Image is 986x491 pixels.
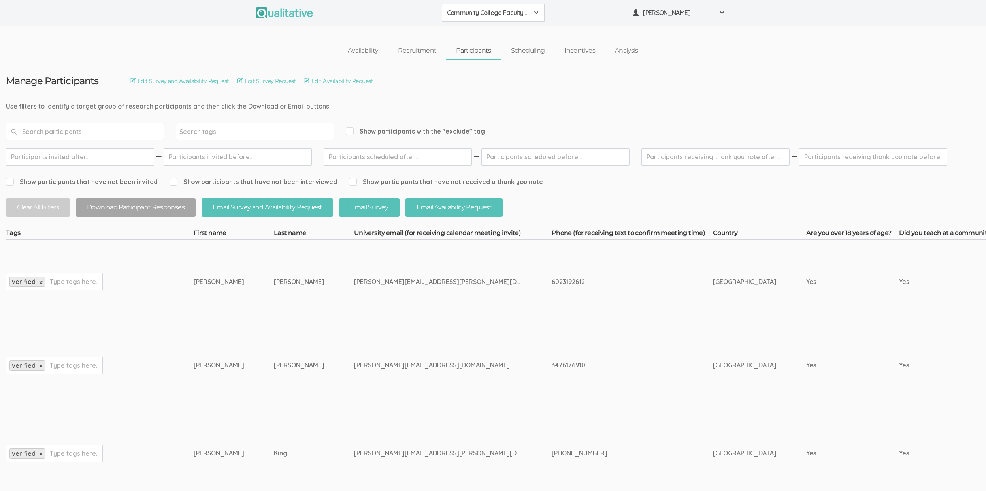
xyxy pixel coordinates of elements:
div: [PERSON_NAME] [194,361,244,370]
a: × [39,279,43,286]
th: Tags [6,229,194,240]
div: [PERSON_NAME] [274,361,324,370]
iframe: Chat Widget [946,453,986,491]
div: [PERSON_NAME] [194,277,244,286]
div: [GEOGRAPHIC_DATA] [713,277,777,286]
span: Community College Faculty Experiences [447,8,529,17]
a: × [39,363,43,369]
img: Qualitative [256,7,313,18]
div: [PERSON_NAME][EMAIL_ADDRESS][PERSON_NAME][DOMAIN_NAME] [354,277,522,286]
div: King [274,449,324,458]
div: 6023192612 [552,277,683,286]
a: Scheduling [501,42,555,59]
span: Show participants with the "exclude" tag [346,127,485,136]
button: Email Survey [339,198,399,217]
a: Edit Survey and Availability Request [130,77,229,85]
img: dash.svg [473,148,481,166]
span: verified [12,278,36,286]
div: [PERSON_NAME] [194,449,244,458]
input: Participants invited after... [6,148,154,166]
a: Analysis [605,42,648,59]
span: [PERSON_NAME] [643,8,714,17]
a: Availability [338,42,388,59]
button: Clear All Filters [6,198,70,217]
span: Show participants that have not been invited [6,177,158,186]
span: Show participants that have not been interviewed [170,177,337,186]
input: Participants receiving thank you note before... [799,148,947,166]
img: dash.svg [790,148,798,166]
a: Edit Availability Request [304,77,373,85]
button: Community College Faculty Experiences [442,4,545,22]
input: Search tags [179,126,229,137]
a: Recruitment [388,42,446,59]
a: Participants [446,42,501,59]
div: 3476176910 [552,361,683,370]
div: [GEOGRAPHIC_DATA] [713,449,777,458]
input: Search participants [6,123,164,140]
div: Yes [806,361,869,370]
div: [PERSON_NAME][EMAIL_ADDRESS][PERSON_NAME][DOMAIN_NAME] [354,449,522,458]
th: Are you over 18 years of age? [806,229,899,240]
input: Participants scheduled after... [324,148,472,166]
button: Email Availability Request [405,198,503,217]
input: Participants invited before... [164,148,312,166]
th: University email (for receiving calendar meeting invite) [354,229,552,240]
span: verified [12,361,36,369]
div: [PERSON_NAME] [274,277,324,286]
input: Participants receiving thank you note after... [641,148,790,166]
h3: Manage Participants [6,76,98,86]
button: [PERSON_NAME] [628,4,730,22]
th: Last name [274,229,354,240]
a: Edit Survey Request [237,77,296,85]
a: Incentives [554,42,605,59]
div: Yes [806,277,869,286]
button: Download Participant Responses [76,198,196,217]
div: [PHONE_NUMBER] [552,449,683,458]
img: dash.svg [155,148,163,166]
div: Yes [806,449,869,458]
button: Email Survey and Availability Request [202,198,333,217]
th: Country [713,229,806,240]
div: [GEOGRAPHIC_DATA] [713,361,777,370]
input: Participants scheduled before... [481,148,630,166]
input: Type tags here... [50,360,99,371]
input: Type tags here... [50,277,99,287]
input: Type tags here... [50,448,99,459]
th: First name [194,229,274,240]
a: × [39,451,43,457]
div: [PERSON_NAME][EMAIL_ADDRESS][DOMAIN_NAME] [354,361,522,370]
span: Show participants that have not received a thank you note [349,177,543,186]
span: verified [12,450,36,457]
th: Phone (for receiving text to confirm meeting time) [552,229,713,240]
